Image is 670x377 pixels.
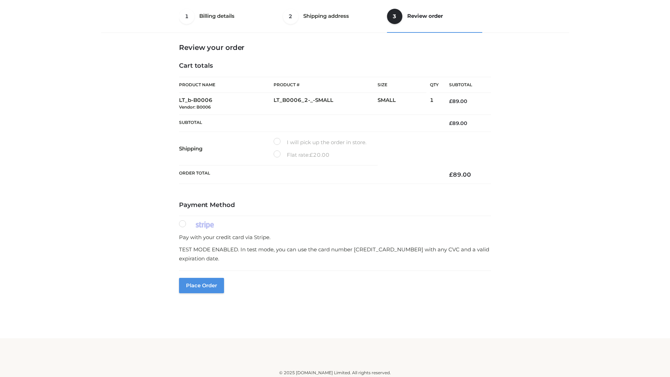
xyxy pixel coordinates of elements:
th: Subtotal [439,77,491,93]
td: LT_b-B0006 [179,93,274,115]
span: £ [310,151,313,158]
td: LT_B0006_2-_-SMALL [274,93,378,115]
label: I will pick up the order in store. [274,138,366,147]
div: © 2025 [DOMAIN_NAME] Limited. All rights reserved. [104,369,566,376]
p: TEST MODE ENABLED. In test mode, you can use the card number [CREDIT_CARD_NUMBER] with any CVC an... [179,245,491,263]
span: £ [449,98,452,104]
h4: Cart totals [179,62,491,70]
span: £ [449,171,453,178]
th: Shipping [179,132,274,165]
td: SMALL [378,93,430,115]
th: Size [378,77,426,93]
h4: Payment Method [179,201,491,209]
button: Place order [179,278,224,293]
small: Vendor: B0006 [179,104,211,110]
span: £ [449,120,452,126]
th: Order Total [179,165,439,184]
th: Subtotal [179,114,439,132]
th: Product Name [179,77,274,93]
h3: Review your order [179,43,491,52]
td: 1 [430,93,439,115]
label: Flat rate: [274,150,329,160]
bdi: 20.00 [310,151,329,158]
bdi: 89.00 [449,98,467,104]
th: Product # [274,77,378,93]
p: Pay with your credit card via Stripe. [179,233,491,242]
th: Qty [430,77,439,93]
bdi: 89.00 [449,120,467,126]
bdi: 89.00 [449,171,471,178]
